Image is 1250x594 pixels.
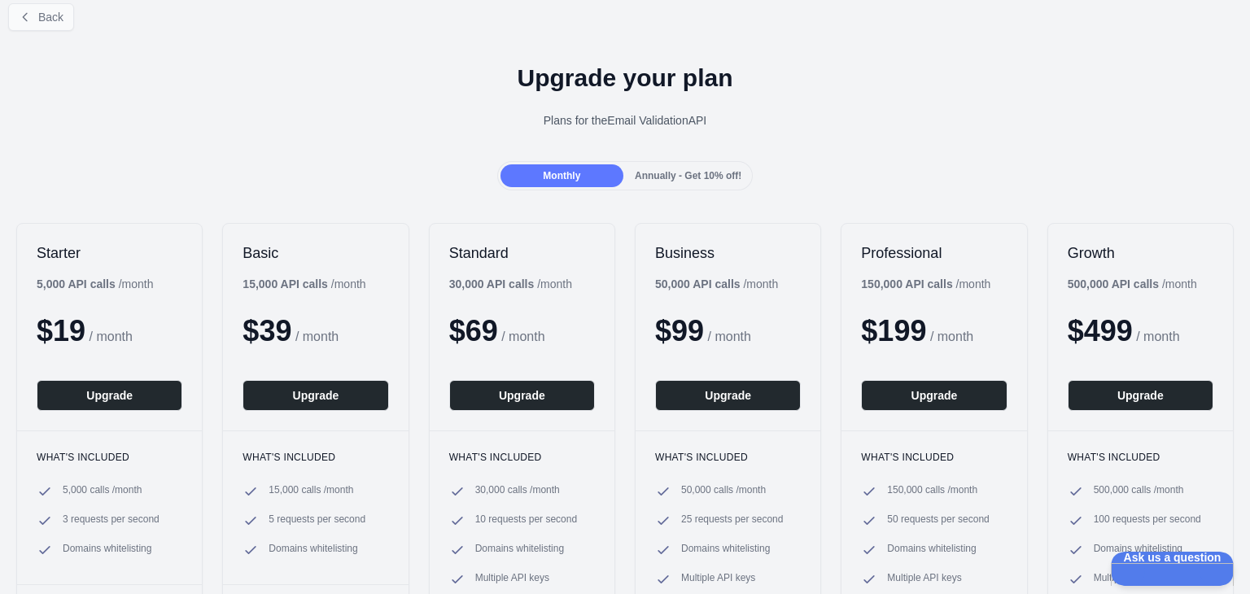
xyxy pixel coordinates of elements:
[1068,314,1133,347] span: $ 499
[930,330,973,343] span: / month
[1111,552,1234,586] iframe: Help Scout Beacon - Open
[501,330,544,343] span: / month
[1068,277,1159,290] b: 500,000 API calls
[449,277,535,290] b: 30,000 API calls
[655,277,741,290] b: 50,000 API calls
[449,314,498,347] span: $ 69
[655,276,778,292] div: / month
[449,276,572,292] div: / month
[708,330,751,343] span: / month
[861,314,926,347] span: $ 199
[861,276,990,292] div: / month
[861,277,952,290] b: 150,000 API calls
[655,314,704,347] span: $ 99
[1068,276,1197,292] div: / month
